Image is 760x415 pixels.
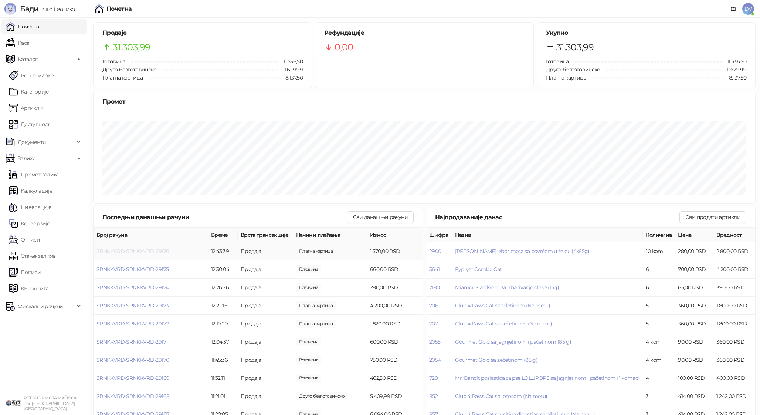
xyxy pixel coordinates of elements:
small: PET SHOP MOJA MAČKICA doo [GEOGRAPHIC_DATA]-[GEOGRAPHIC_DATA] [24,395,77,411]
span: 31.303,99 [113,40,150,54]
span: 3.11.0-b80b730 [38,6,75,13]
h5: Укупно [546,28,746,37]
td: 10 kom [643,242,675,260]
td: 6 [643,279,675,297]
button: Сви данашњи рачуни [347,211,414,223]
td: 1.820,00 RSD [367,315,423,333]
a: Нивелације [9,200,52,215]
button: 706 [429,302,438,309]
h5: Продаје [102,28,303,37]
span: 1.000,00 [296,374,321,382]
td: 1.242,00 RSD [713,387,755,405]
button: 728 [429,375,438,381]
button: SRNKKVRD-SRNKKVRD-29175 [96,266,169,273]
th: Начини плаћања [293,228,367,242]
span: SRNKKVRD-SRNKKVRD-29174 [96,284,169,291]
span: Документи [18,135,46,149]
td: 660,00 RSD [367,260,423,279]
span: Друго безготовинско [102,66,157,73]
td: 360,00 RSD [713,351,755,369]
td: 100,00 RSD [675,369,713,387]
span: 600,00 [296,338,321,346]
td: 3 [643,387,675,405]
div: Последњи данашњи рачуни [102,213,347,222]
a: Пописи [9,265,41,280]
button: SRNKKVRD-SRNKKVRD-29168 [96,393,169,399]
span: 11.629,99 [721,65,746,74]
td: 1.570,00 RSD [367,242,423,260]
th: Назив [452,228,643,242]
td: 5 [643,297,675,315]
a: ArtikliАртикли [9,101,43,115]
button: Gourmet Gold sa zečetinom (85 g) [455,357,537,363]
td: 750,00 RSD [367,351,423,369]
span: 4.200,00 [296,301,336,310]
td: 360,00 RSD [675,297,713,315]
td: 400,00 RSD [713,369,755,387]
td: 4.200,00 RSD [367,297,423,315]
span: Mr. Bandit poslastica za pse LOLLIPOPS sa jagnjetinom i pačetinom (1 komad) [455,375,640,381]
td: Продаја [238,333,293,351]
span: 1.060,00 [296,265,321,273]
td: 600,00 RSD [367,333,423,351]
span: Каталог [18,52,38,67]
td: 12:22:16 [208,297,238,315]
th: Вредност [713,228,755,242]
span: SRNKKVRD-SRNKKVRD-29170 [96,357,169,363]
span: SRNKKVRD-SRNKKVRD-29169 [96,375,169,381]
button: 2054 [429,357,441,363]
span: Готовина [102,58,125,65]
td: 414,00 RSD [675,387,713,405]
td: 4 kom [643,351,675,369]
span: 11.629,99 [278,65,303,74]
button: Gourmet Gold sa jagnjetinom i pačetinom (85 g) [455,338,571,345]
button: Miamor Slad krem za izbacivanje dlake (15g) [455,284,559,291]
a: Стање залиха [9,249,55,263]
td: 2.800,00 RSD [713,242,755,260]
a: Доступност [9,117,50,132]
span: SRNKKVRD-SRNKKVRD-29172 [96,320,169,327]
th: Износ [367,228,423,242]
button: Fypryst Combo Cat [455,266,502,273]
td: 11:32:11 [208,369,238,387]
td: 90,00 RSD [675,333,713,351]
div: Промет [102,97,746,106]
span: Фискални рачуни [18,299,63,314]
button: SRNKKVRD-SRNKKVRD-29173 [96,302,169,309]
a: КЕП књига [9,281,48,296]
td: 12:43:39 [208,242,238,260]
button: 2180 [429,284,440,291]
td: Продаја [238,387,293,405]
td: 1.800,00 RSD [713,297,755,315]
td: 6 [643,260,675,279]
td: 4 [643,369,675,387]
span: Залихе [18,151,35,166]
a: Каса [6,36,29,50]
div: Почетна [106,6,132,12]
td: Продаја [238,297,293,315]
span: SRNKKVRD-SRNKKVRD-29176 [96,248,169,254]
a: Робне марке [9,68,54,83]
td: 280,00 RSD [367,279,423,297]
a: Категорије [9,84,49,99]
td: 4.200,00 RSD [713,260,755,279]
span: Club 4 Paws Cat sa lososom (Na meru) [455,393,547,399]
button: SRNKKVRD-SRNKKVRD-29171 [96,338,167,345]
span: Бади [20,4,38,13]
a: Промет залиха [9,167,59,182]
span: 11.536,50 [722,57,746,65]
button: [PERSON_NAME] izbor mesa sa povrćem u želeu (4x85g) [455,248,589,254]
span: 280,00 [296,283,321,291]
button: Club 4 Paws Cat sa zečetinom (Na meru) [455,320,552,327]
td: 11:45:36 [208,351,238,369]
th: Количина [643,228,675,242]
th: Врста трансакције [238,228,293,242]
td: Продаја [238,242,293,260]
button: 707 [429,320,438,327]
td: Продаја [238,315,293,333]
span: Готовина [546,58,569,65]
td: 5 [643,315,675,333]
